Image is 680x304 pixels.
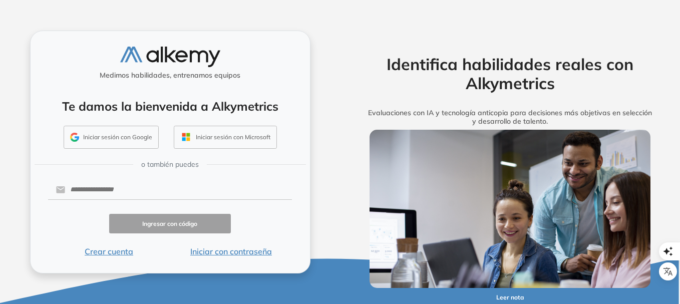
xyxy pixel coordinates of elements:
button: Iniciar sesión con Google [64,126,159,149]
h2: Identifica habilidades reales con Alkymetrics [354,55,666,93]
h5: Medimos habilidades, entrenamos equipos [35,71,306,80]
img: logo-alkemy [120,47,220,67]
img: OUTLOOK_ICON [180,131,192,143]
button: Ingresar con código [109,214,231,233]
span: o también puedes [141,159,199,170]
h5: Evaluaciones con IA y tecnología anticopia para decisiones más objetivas en selección y desarroll... [354,109,666,126]
img: GMAIL_ICON [70,133,79,142]
button: Crear cuenta [48,245,170,257]
img: img-more-info [370,130,651,288]
button: Iniciar con contraseña [170,245,292,257]
button: Iniciar sesión con Microsoft [174,126,277,149]
h4: Te damos la bienvenida a Alkymetrics [44,99,297,114]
